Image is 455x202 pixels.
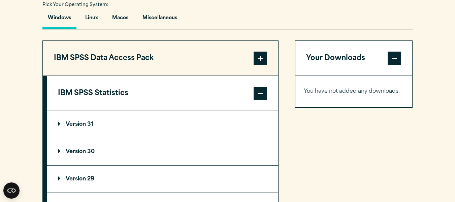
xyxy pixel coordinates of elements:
[107,10,134,29] button: Macos
[58,176,94,182] p: Version 29
[42,3,108,7] span: Pick Your Operating System:
[47,138,278,165] summary: Version 30
[43,41,278,76] button: IBM SPSS Data Access Pack
[58,122,93,127] p: Version 31
[137,10,183,29] button: Miscellaneous
[80,10,103,29] button: Linux
[47,111,278,138] summary: Version 31
[295,76,412,107] div: Your Downloads
[58,149,95,154] p: Version 30
[47,166,278,193] summary: Version 29
[42,10,76,29] button: Windows
[3,182,20,199] button: Open CMP widget
[295,41,412,76] button: Your Downloads
[304,87,404,96] p: You have not added any downloads.
[47,76,278,111] button: IBM SPSS Statistics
